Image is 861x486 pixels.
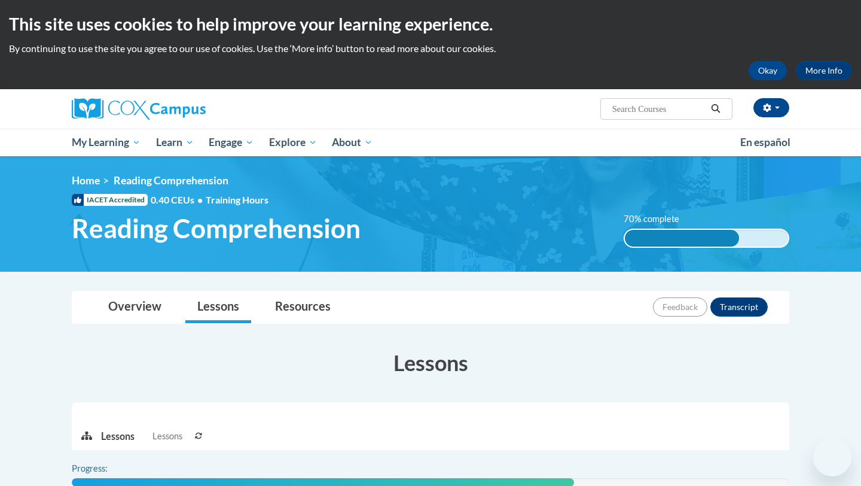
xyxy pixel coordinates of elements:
span: IACET Accredited [72,194,148,206]
a: My Learning [64,129,148,156]
a: Home [72,174,100,187]
label: 70% complete [624,212,692,226]
a: More Info [796,61,852,80]
a: Learn [148,129,201,156]
iframe: Button to launch messaging window [813,438,851,476]
img: Cox Campus [72,98,206,120]
a: Resources [263,291,343,323]
span: Lessons [152,430,182,443]
a: Engage [201,129,261,156]
span: 0.40 CEUs [151,193,206,206]
p: Lessons [101,430,135,443]
h3: Lessons [72,348,789,378]
span: Engage [209,135,254,150]
div: 70% complete [625,230,739,247]
button: Okay [749,61,787,80]
h2: This site uses cookies to help improve your learning experience. [9,12,852,36]
span: En español [740,136,790,148]
label: Progress: [72,462,141,475]
span: Explore [269,135,317,150]
a: Lessons [185,291,251,323]
button: Transcript [710,297,768,317]
button: Account Settings [753,98,789,117]
span: My Learning [72,135,141,150]
p: By continuing to use the site you agree to our use of cookies. Use the ‘More info’ button to read... [9,42,852,55]
a: Overview [96,291,173,323]
a: Explore [261,129,325,156]
a: En español [732,130,798,155]
button: Search [707,102,725,116]
span: Reading Comprehension [72,212,361,244]
span: Learn [156,135,194,150]
input: Search Courses [611,102,707,116]
a: Cox Campus [72,98,299,120]
a: About [325,129,381,156]
span: Reading Comprehension [114,174,228,187]
span: • [197,194,203,205]
div: Main menu [54,129,807,156]
span: About [332,135,373,150]
button: Feedback [653,297,707,317]
span: Training Hours [206,194,268,205]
